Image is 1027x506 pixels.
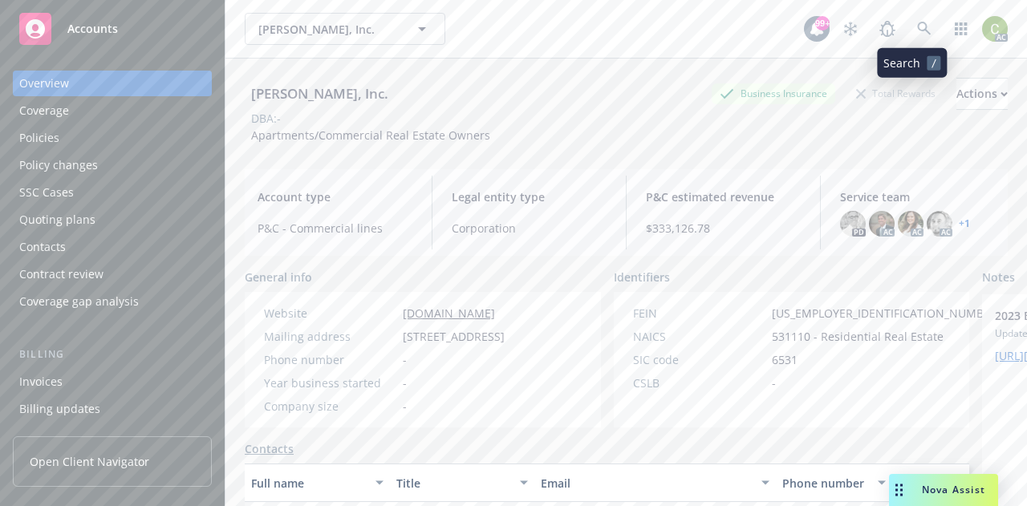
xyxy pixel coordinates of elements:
[67,22,118,35] span: Accounts
[19,152,98,178] div: Policy changes
[534,463,776,502] button: Email
[452,220,607,237] span: Corporation
[13,234,212,260] a: Contacts
[251,475,366,492] div: Full name
[908,13,940,45] a: Search
[13,346,212,362] div: Billing
[840,211,866,237] img: photo
[258,220,412,237] span: P&C - Commercial lines
[927,211,952,237] img: photo
[452,188,607,205] span: Legal entity type
[13,6,212,51] a: Accounts
[19,207,95,233] div: Quoting plans
[633,374,765,391] div: CSLB
[251,110,281,127] div: DBA: -
[898,211,923,237] img: photo
[772,328,944,345] span: 531110 - Residential Real Estate
[712,83,835,103] div: Business Insurance
[13,125,212,151] a: Policies
[245,269,312,285] span: General info
[13,369,212,395] a: Invoices
[956,79,1008,109] div: Actions
[633,305,765,322] div: FEIN
[19,369,63,395] div: Invoices
[258,21,397,38] span: [PERSON_NAME], Inc.
[772,305,1001,322] span: [US_EMPLOYER_IDENTIFICATION_NUMBER]
[13,207,212,233] a: Quoting plans
[403,351,407,368] span: -
[834,13,867,45] a: Stop snowing
[403,306,495,321] a: [DOMAIN_NAME]
[30,453,149,470] span: Open Client Navigator
[772,374,776,391] span: -
[892,463,969,502] button: Key contact
[614,269,670,285] span: Identifiers
[13,180,212,205] a: SSC Cases
[264,398,396,415] div: Company size
[869,211,895,237] img: photo
[245,440,294,457] a: Contacts
[403,398,407,415] span: -
[251,128,490,143] span: Apartments/Commercial Real Estate Owners
[782,475,867,492] div: Phone number
[815,16,830,30] div: 99+
[982,16,1008,42] img: photo
[264,351,396,368] div: Phone number
[13,98,212,123] a: Coverage
[403,374,407,391] span: -
[245,13,445,45] button: [PERSON_NAME], Inc.
[772,351,798,368] span: 6531
[840,188,995,205] span: Service team
[13,71,212,96] a: Overview
[403,328,505,345] span: [STREET_ADDRESS]
[19,180,74,205] div: SSC Cases
[889,474,909,506] div: Drag to move
[258,188,412,205] span: Account type
[776,463,891,502] button: Phone number
[633,351,765,368] div: SIC code
[633,328,765,345] div: NAICS
[245,463,390,502] button: Full name
[889,474,998,506] button: Nova Assist
[945,13,977,45] a: Switch app
[19,71,69,96] div: Overview
[264,374,396,391] div: Year business started
[959,219,970,229] a: +1
[982,269,1015,288] span: Notes
[541,475,752,492] div: Email
[396,475,511,492] div: Title
[245,83,395,104] div: [PERSON_NAME], Inc.
[390,463,535,502] button: Title
[646,220,801,237] span: $333,126.78
[13,152,212,178] a: Policy changes
[19,234,66,260] div: Contacts
[264,305,396,322] div: Website
[19,98,69,123] div: Coverage
[19,289,139,314] div: Coverage gap analysis
[264,328,396,345] div: Mailing address
[871,13,903,45] a: Report a Bug
[848,83,944,103] div: Total Rewards
[922,483,985,496] span: Nova Assist
[19,396,100,422] div: Billing updates
[646,188,801,205] span: P&C estimated revenue
[13,261,212,287] a: Contract review
[13,289,212,314] a: Coverage gap analysis
[956,78,1008,110] button: Actions
[19,261,104,287] div: Contract review
[19,125,59,151] div: Policies
[13,396,212,422] a: Billing updates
